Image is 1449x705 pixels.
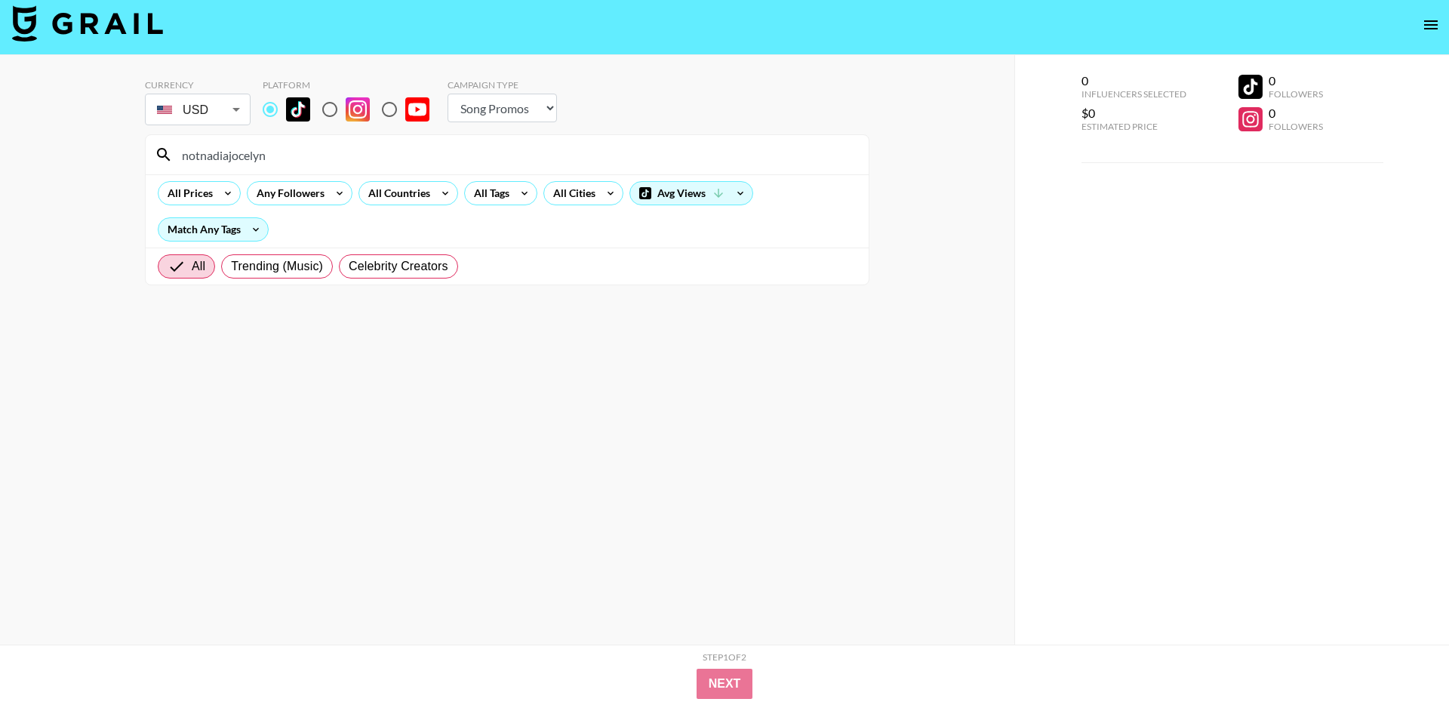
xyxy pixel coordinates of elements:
iframe: Drift Widget Chat Controller [1374,630,1431,687]
div: Step 1 of 2 [703,651,746,663]
span: Celebrity Creators [349,257,448,276]
div: Followers [1269,88,1323,100]
div: 0 [1269,73,1323,88]
span: All [192,257,205,276]
div: Estimated Price [1081,121,1186,132]
div: All Prices [158,182,216,205]
img: Grail Talent [12,5,163,42]
div: Campaign Type [448,79,557,91]
img: Instagram [346,97,370,122]
div: All Tags [465,182,512,205]
div: Any Followers [248,182,328,205]
div: All Countries [359,182,433,205]
img: TikTok [286,97,310,122]
span: Trending (Music) [231,257,323,276]
div: 0 [1081,73,1186,88]
div: Influencers Selected [1081,88,1186,100]
div: USD [148,97,248,123]
button: Next [697,669,753,699]
input: Search by User Name [173,143,860,167]
div: Avg Views [630,182,752,205]
button: open drawer [1416,10,1446,40]
div: Match Any Tags [158,218,268,241]
div: Currency [145,79,251,91]
div: 0 [1269,106,1323,121]
img: YouTube [405,97,429,122]
div: $0 [1081,106,1186,121]
div: Platform [263,79,441,91]
div: All Cities [544,182,598,205]
div: Followers [1269,121,1323,132]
